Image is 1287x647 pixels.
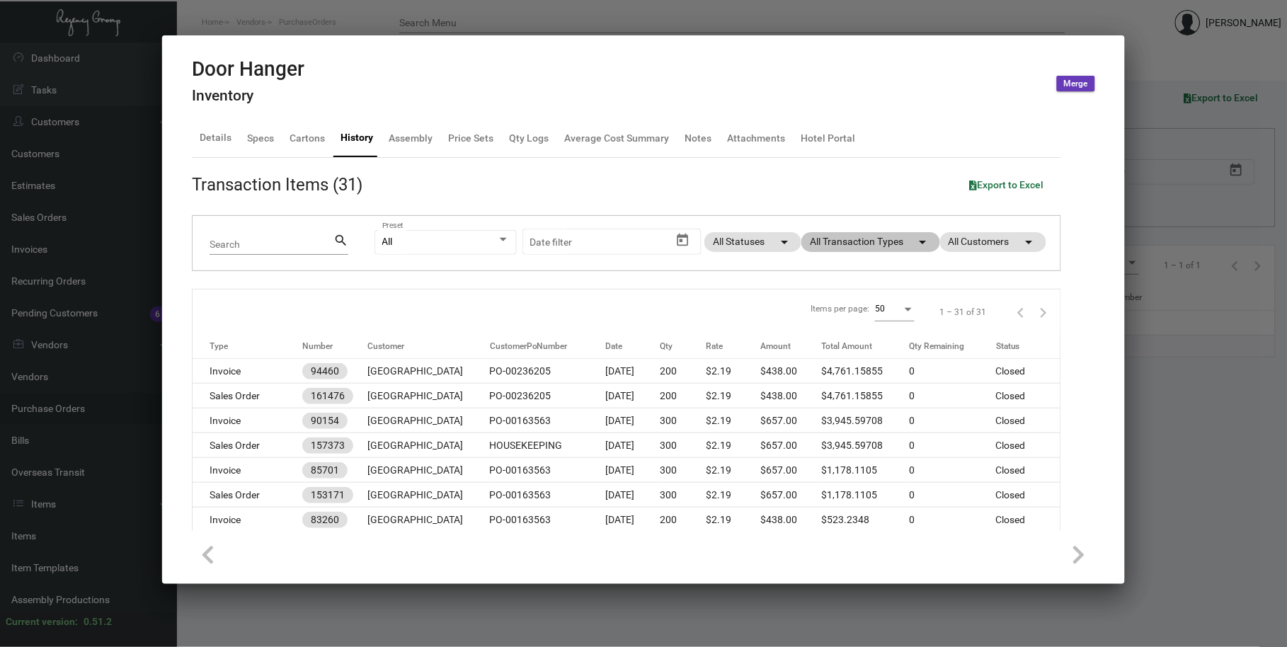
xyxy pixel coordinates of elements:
td: PO-00236205 [490,359,606,384]
td: $3,945.59708 [822,433,909,458]
div: Status [996,340,1060,353]
button: Previous page [1009,301,1032,323]
td: $2.19 [707,483,761,508]
td: 300 [660,458,707,483]
td: 200 [660,384,707,408]
mat-chip: All Transaction Types [801,232,940,252]
div: Qty Remaining [909,340,996,353]
div: History [341,130,373,145]
td: $2.19 [707,433,761,458]
div: Assembly [389,130,433,145]
div: Qty Remaining [909,340,964,353]
div: Qty [660,340,673,353]
td: [GEOGRAPHIC_DATA] [367,359,490,384]
mat-icon: arrow_drop_down [776,234,793,251]
td: [GEOGRAPHIC_DATA] [367,483,490,508]
td: $3,945.59708 [822,408,909,433]
td: [GEOGRAPHIC_DATA] [367,458,490,483]
td: 200 [660,359,707,384]
button: Next page [1032,301,1055,323]
td: [DATE] [606,508,660,532]
td: $657.00 [760,433,821,458]
td: PO-00163563 [490,458,606,483]
td: 0 [909,384,996,408]
mat-chip: 94460 [302,363,348,379]
td: 0 [909,433,996,458]
div: Date [606,340,623,353]
div: Qty [660,340,707,353]
mat-chip: 90154 [302,413,348,429]
span: Merge [1064,78,1088,90]
div: Total Amount [822,340,909,353]
div: Date [606,340,660,353]
mat-chip: 85701 [302,462,348,479]
div: Amount [760,340,791,353]
td: $438.00 [760,508,821,532]
button: Open calendar [672,229,694,251]
div: Rate [707,340,761,353]
td: [DATE] [606,458,660,483]
td: $438.00 [760,359,821,384]
div: Price Sets [448,130,493,145]
td: [DATE] [606,433,660,458]
td: $2.19 [707,384,761,408]
td: Invoice [193,408,302,433]
div: Hotel Portal [801,130,855,145]
mat-chip: All Customers [940,232,1046,252]
div: Customer [367,340,404,353]
td: $4,761.15855 [822,359,909,384]
mat-chip: 161476 [302,388,353,404]
td: Sales Order [193,433,302,458]
td: [DATE] [606,483,660,508]
td: Invoice [193,458,302,483]
mat-select: Items per page: [875,303,915,314]
div: Cartons [290,130,325,145]
button: Merge [1057,76,1095,91]
div: 0.51.2 [84,614,112,629]
span: Export to Excel [970,179,1044,190]
div: Status [996,340,1020,353]
h2: Door Hanger [192,57,304,81]
td: [DATE] [606,384,660,408]
td: Closed [996,508,1060,532]
td: [GEOGRAPHIC_DATA] [367,408,490,433]
td: $438.00 [760,384,821,408]
span: 50 [875,304,885,314]
td: $2.19 [707,458,761,483]
td: $4,761.15855 [822,384,909,408]
div: Type [210,340,228,353]
td: [GEOGRAPHIC_DATA] [367,384,490,408]
td: Invoice [193,359,302,384]
td: 0 [909,458,996,483]
div: Transaction Items (31) [192,172,362,197]
div: Current version: [6,614,78,629]
input: Start date [530,236,574,248]
td: [GEOGRAPHIC_DATA] [367,508,490,532]
mat-icon: arrow_drop_down [1021,234,1038,251]
div: Type [210,340,302,353]
div: Number [302,340,333,353]
td: $1,178.1105 [822,458,909,483]
td: 0 [909,359,996,384]
td: 300 [660,408,707,433]
td: HOUSEKEEPING [490,433,606,458]
div: Specs [247,130,274,145]
td: Sales Order [193,483,302,508]
div: Qty Logs [509,130,549,145]
span: All [382,236,393,247]
div: Notes [685,130,711,145]
td: PO-00163563 [490,483,606,508]
div: Number [302,340,367,353]
td: PO-00163563 [490,408,606,433]
div: Items per page: [811,302,869,315]
mat-chip: 157373 [302,437,353,454]
td: Invoice [193,508,302,532]
td: $657.00 [760,408,821,433]
td: Closed [996,483,1060,508]
td: [DATE] [606,359,660,384]
td: $1,178.1105 [822,483,909,508]
td: Sales Order [193,384,302,408]
td: 0 [909,508,996,532]
td: $2.19 [707,359,761,384]
mat-chip: 153171 [302,487,353,503]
